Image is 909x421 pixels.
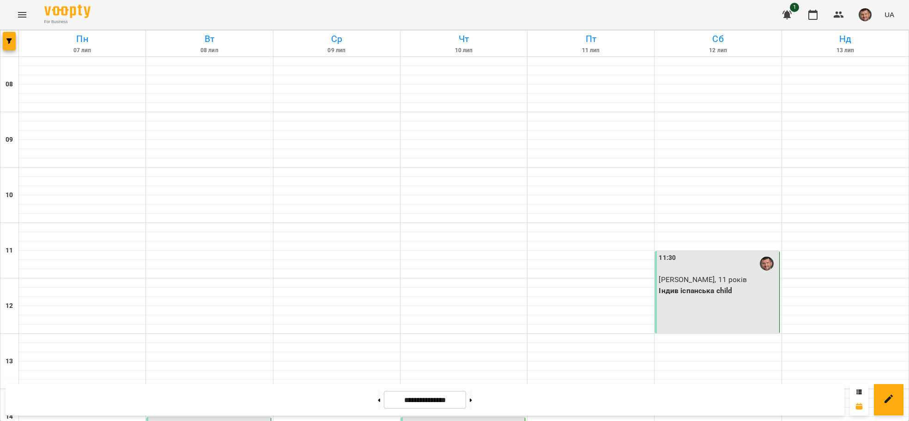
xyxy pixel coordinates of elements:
[783,32,907,46] h6: Нд
[659,275,746,284] span: [PERSON_NAME], 11 років
[6,190,13,200] h6: 10
[44,5,91,18] img: Voopty Logo
[275,32,399,46] h6: Ср
[147,46,271,55] h6: 08 лип
[656,32,780,46] h6: Сб
[885,10,894,19] span: UA
[147,32,271,46] h6: Вт
[402,32,526,46] h6: Чт
[783,46,907,55] h6: 13 лип
[656,46,780,55] h6: 12 лип
[881,6,898,23] button: UA
[790,3,799,12] span: 1
[275,46,399,55] h6: 09 лип
[6,356,13,367] h6: 13
[659,253,676,263] label: 11:30
[11,4,33,26] button: Menu
[20,46,144,55] h6: 07 лип
[6,79,13,90] h6: 08
[859,8,872,21] img: 75717b8e963fcd04a603066fed3de194.png
[20,32,144,46] h6: Пн
[760,257,774,271] img: Маленченко Юрій Сергійович
[6,301,13,311] h6: 12
[529,46,653,55] h6: 11 лип
[44,19,91,25] span: For Business
[402,46,526,55] h6: 10 лип
[659,285,777,296] p: Індив іспанська child
[6,246,13,256] h6: 11
[529,32,653,46] h6: Пт
[6,135,13,145] h6: 09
